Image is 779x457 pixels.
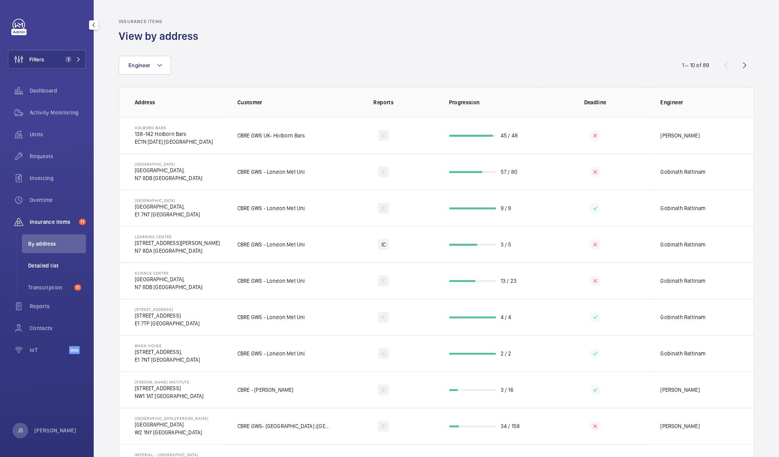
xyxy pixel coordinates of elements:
[28,240,86,248] span: By address
[660,313,706,321] p: Gobinath Rattinam
[30,87,86,95] span: Dashboard
[30,174,86,182] span: Invoicing
[135,392,204,400] p: NW1 1AT [GEOGRAPHIC_DATA]
[501,204,512,212] p: 9 / 9
[378,166,389,177] div: IC
[378,384,389,395] div: IC
[135,356,200,364] p: E1 7NT [GEOGRAPHIC_DATA]
[237,313,305,321] p: CBRE GWS - London Met Uni
[74,284,81,291] span: 11
[237,132,305,139] p: CBRE GWS UK- Holborn Bars
[135,198,200,203] p: [GEOGRAPHIC_DATA]
[135,211,200,218] p: E1 7NT [GEOGRAPHIC_DATA]
[135,166,202,174] p: [GEOGRAPHIC_DATA],
[449,98,542,106] p: Progression
[237,277,305,285] p: CBRE GWS - London Met Uni
[128,62,150,68] span: Engineer
[237,350,305,357] p: CBRE GWS - London Met Uni
[501,277,517,285] p: 13 / 23
[135,138,213,146] p: EC1N [DATE] [GEOGRAPHIC_DATA]
[501,386,513,394] p: 3 / 16
[660,277,706,285] p: Gobinath Rattinam
[30,152,86,160] span: Requests
[336,98,431,106] p: Reports
[135,428,209,436] p: W2 1NY [GEOGRAPHIC_DATA]
[30,302,86,310] span: Reports
[378,275,389,286] div: IC
[378,348,389,359] div: IC
[135,312,200,320] p: [STREET_ADDRESS]
[8,50,86,69] button: Filters1
[660,168,706,176] p: Gobinath Rattinam
[237,98,331,106] p: Customer
[501,132,518,139] p: 45 / 48
[135,416,209,421] p: [GEOGRAPHIC_DATA][PERSON_NAME]
[378,239,389,250] div: IC
[501,350,512,357] p: 2 / 2
[135,307,200,312] p: [STREET_ADDRESS]
[501,168,517,176] p: 57 / 80
[135,234,220,239] p: Learning Centre
[30,196,86,204] span: Overtime
[69,346,80,354] span: Beta
[135,247,220,255] p: N7 8DA [GEOGRAPHIC_DATA]
[79,219,86,225] span: 11
[660,241,706,248] p: Gobinath Rattinam
[660,386,699,394] p: [PERSON_NAME]
[135,380,204,384] p: [PERSON_NAME] Institute
[28,262,86,270] span: Detailed list
[660,422,699,430] p: [PERSON_NAME]
[34,427,77,434] p: [PERSON_NAME]
[378,203,389,214] div: IC
[135,203,200,211] p: [GEOGRAPHIC_DATA],
[135,98,225,106] p: Address
[119,29,203,43] h1: View by address
[237,204,305,212] p: CBRE GWS - London Met Uni
[237,241,305,248] p: CBRE GWS - London Met Uni
[65,56,71,62] span: 1
[135,348,200,356] p: [STREET_ADDRESS],
[547,98,642,106] p: Deadline
[30,109,86,116] span: Activity Monitoring
[30,346,69,354] span: IoT
[682,61,709,69] div: 1 – 10 of 89
[135,283,202,291] p: N7 8DB [GEOGRAPHIC_DATA]
[237,386,294,394] p: CBRE - [PERSON_NAME]
[135,452,203,457] p: Imperial - [GEOGRAPHIC_DATA]
[28,284,71,291] span: Transcription
[378,421,389,432] div: IC
[135,174,202,182] p: N7 8DB [GEOGRAPHIC_DATA]
[18,427,23,434] p: JS
[135,320,200,327] p: E1 7TP [GEOGRAPHIC_DATA]
[378,312,389,323] div: IC
[660,204,706,212] p: Gobinath Rattinam
[237,168,305,176] p: CBRE GWS - London Met Uni
[501,422,520,430] p: 34 / 158
[135,271,202,275] p: Science Centre
[378,130,389,141] div: IC
[501,313,512,321] p: 4 / 4
[135,239,220,247] p: [STREET_ADDRESS][PERSON_NAME]
[135,130,213,138] p: 138-142 Holborn Bars
[237,422,331,430] p: CBRE GWS- [GEOGRAPHIC_DATA] ([GEOGRAPHIC_DATA][PERSON_NAME])
[30,218,76,226] span: Insurance items
[29,55,44,63] span: Filters
[135,343,200,348] p: Wash House
[501,241,512,248] p: 3 / 5
[135,275,202,283] p: [GEOGRAPHIC_DATA],
[119,56,171,75] button: Engineer
[135,384,204,392] p: [STREET_ADDRESS]
[30,324,86,332] span: Contacts
[660,350,706,357] p: Gobinath Rattinam
[119,19,203,24] h2: Insurance items
[660,98,738,106] p: Engineer
[135,125,213,130] p: Holborn Bars
[660,132,699,139] p: [PERSON_NAME]
[135,421,209,428] p: [GEOGRAPHIC_DATA]
[30,130,86,138] span: Units
[135,162,202,166] p: [GEOGRAPHIC_DATA]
